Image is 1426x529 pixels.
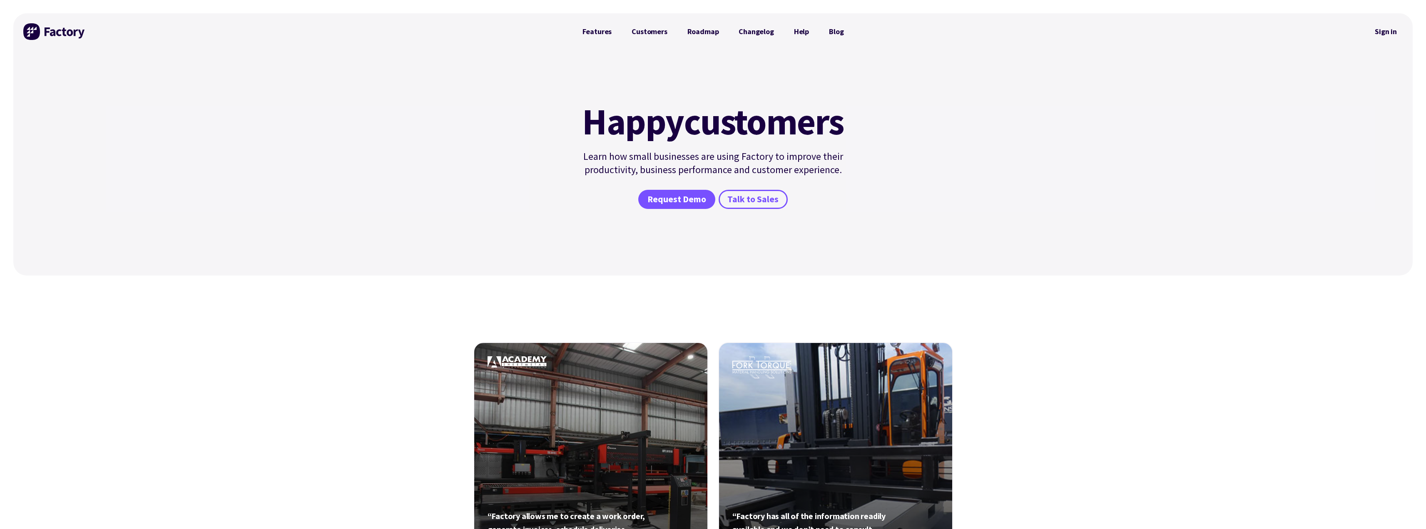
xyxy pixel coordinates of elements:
[622,23,677,40] a: Customers
[582,103,684,140] mark: Happy
[677,23,729,40] a: Roadmap
[572,23,622,40] a: Features
[784,23,819,40] a: Help
[572,23,854,40] nav: Primary Navigation
[719,190,788,209] a: Talk to Sales
[729,23,784,40] a: Changelog
[638,190,715,209] a: Request Demo
[727,194,779,206] span: Talk to Sales
[1369,22,1403,41] a: Sign in
[577,150,849,176] p: Learn how small businesses are using Factory to improve their productivity, business performance ...
[819,23,854,40] a: Blog
[647,194,706,206] span: Request Demo
[23,23,86,40] img: Factory
[577,103,849,140] h1: customers
[1369,22,1403,41] nav: Secondary Navigation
